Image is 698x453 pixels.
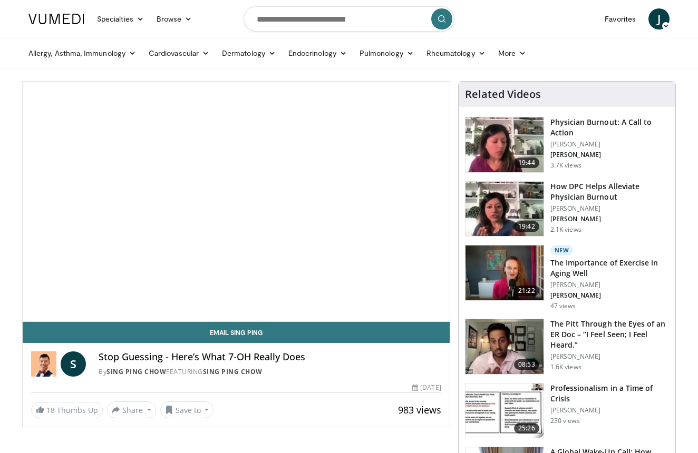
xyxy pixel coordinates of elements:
[514,359,539,370] span: 08:53
[550,151,669,159] p: [PERSON_NAME]
[466,319,544,374] img: deacb99e-802d-4184-8862-86b5a16472a1.150x105_q85_crop-smart_upscale.jpg
[31,351,56,377] img: Sing Ping Chow
[106,367,166,376] a: Sing Ping Chow
[216,43,282,64] a: Dermatology
[466,383,544,438] img: 61bec8e7-4634-419f-929c-a42a8f9497b1.150x105_q85_crop-smart_upscale.jpg
[550,181,669,202] h3: How DPC Helps Alleviate Physician Burnout
[465,383,669,439] a: 25:26 Professionalism in a Time of Crisis [PERSON_NAME] 230 views
[492,43,532,64] a: More
[465,181,669,237] a: 19:42 How DPC Helps Alleviate Physician Burnout [PERSON_NAME] [PERSON_NAME] 2.1K views
[550,245,574,255] p: New
[514,285,539,296] span: 21:22
[550,161,581,170] p: 3.7K views
[648,8,670,29] a: J
[550,352,669,361] p: [PERSON_NAME]
[550,281,669,289] p: [PERSON_NAME]
[28,14,84,24] img: VuMedi Logo
[31,402,103,418] a: 18 Thumbs Up
[99,351,441,363] h4: Stop Guessing - Here’s What 7-OH Really Does
[46,405,55,415] span: 18
[550,319,669,350] h3: The Pitt Through the Eyes of an ER Doc – “I Feel Seen; I Feel Heard.”
[23,82,450,322] video-js: Video Player
[550,302,576,310] p: 47 views
[465,88,541,101] h4: Related Videos
[550,417,580,425] p: 230 views
[550,258,669,279] h3: The Importance of Exercise in Aging Well
[282,43,353,64] a: Endocrinology
[550,140,669,149] p: [PERSON_NAME]
[514,423,539,434] span: 25:26
[91,8,150,29] a: Specialties
[150,8,199,29] a: Browse
[160,401,214,418] button: Save to
[550,117,669,138] h3: Physician Burnout: A Call to Action
[412,383,441,392] div: [DATE]
[550,383,669,404] h3: Professionalism in a Time of Crisis
[514,157,539,168] span: 19:44
[398,403,441,416] span: 983 views
[550,215,669,223] p: [PERSON_NAME]
[203,367,263,376] a: Sing Ping Chow
[550,225,581,234] p: 2.1K views
[61,351,86,377] a: S
[465,319,669,375] a: 08:53 The Pitt Through the Eyes of an ER Doc – “I Feel Seen; I Feel Heard.” [PERSON_NAME] 1.6K views
[420,43,492,64] a: Rheumatology
[550,406,669,415] p: [PERSON_NAME]
[466,117,544,172] img: ae962841-479a-4fc3-abd9-1af602e5c29c.150x105_q85_crop-smart_upscale.jpg
[244,6,454,32] input: Search topics, interventions
[466,245,544,300] img: d288e91f-868e-4518-b99c-ec331a88479d.150x105_q85_crop-smart_upscale.jpg
[466,182,544,237] img: 8c03ed1f-ed96-42cb-9200-2a88a5e9b9ab.150x105_q85_crop-smart_upscale.jpg
[465,245,669,310] a: 21:22 New The Importance of Exercise in Aging Well [PERSON_NAME] [PERSON_NAME] 47 views
[353,43,420,64] a: Pulmonology
[142,43,216,64] a: Cardiovascular
[550,204,669,213] p: [PERSON_NAME]
[107,401,156,418] button: Share
[465,117,669,173] a: 19:44 Physician Burnout: A Call to Action [PERSON_NAME] [PERSON_NAME] 3.7K views
[514,221,539,232] span: 19:42
[99,367,441,377] div: By FEATURING
[550,363,581,371] p: 1.6K views
[598,8,642,29] a: Favorites
[550,291,669,300] p: [PERSON_NAME]
[23,322,450,343] a: Email Sing Ping
[22,43,142,64] a: Allergy, Asthma, Immunology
